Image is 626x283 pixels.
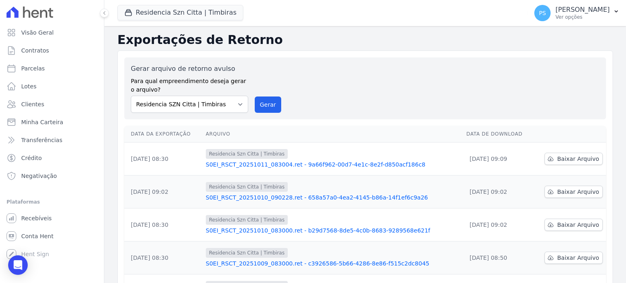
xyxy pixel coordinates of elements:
span: Recebíveis [21,214,52,222]
span: PS [539,10,546,16]
p: [PERSON_NAME] [555,6,610,14]
span: Crédito [21,154,42,162]
a: Baixar Arquivo [544,153,603,165]
a: Baixar Arquivo [544,252,603,264]
th: Arquivo [203,126,463,143]
a: Crédito [3,150,101,166]
span: Baixar Arquivo [557,155,599,163]
a: Contratos [3,42,101,59]
a: Baixar Arquivo [544,219,603,231]
th: Data de Download [463,126,533,143]
td: [DATE] 08:50 [463,241,533,274]
span: Baixar Arquivo [557,254,599,262]
span: Negativação [21,172,57,180]
a: Conta Hent [3,228,101,244]
a: Lotes [3,78,101,94]
span: Transferências [21,136,62,144]
td: [DATE] 09:09 [463,143,533,176]
span: Visão Geral [21,29,54,37]
a: S0EI_RSCT_20251010_090228.ret - 658a57a0-4ea2-4145-b86a-14f1ef6c9a26 [206,193,460,202]
span: Conta Hent [21,232,53,240]
a: Minha Carteira [3,114,101,130]
label: Gerar arquivo de retorno avulso [131,64,248,74]
a: Parcelas [3,60,101,77]
span: Residencia Szn Citta | Timbiras [206,149,288,159]
a: Baixar Arquivo [544,186,603,198]
span: Baixar Arquivo [557,188,599,196]
td: [DATE] 08:30 [124,143,203,176]
a: Negativação [3,168,101,184]
td: [DATE] 09:02 [463,208,533,241]
span: Residencia Szn Citta | Timbiras [206,182,288,192]
span: Parcelas [21,64,45,72]
td: [DATE] 09:02 [124,176,203,208]
span: Residencia Szn Citta | Timbiras [206,215,288,225]
p: Ver opções [555,14,610,20]
td: [DATE] 09:02 [463,176,533,208]
button: Gerar [255,97,282,113]
div: Open Intercom Messenger [8,255,28,275]
span: Minha Carteira [21,118,63,126]
span: Clientes [21,100,44,108]
a: Transferências [3,132,101,148]
a: S0EI_RSCT_20251011_083004.ret - 9a66f962-00d7-4e1c-8e2f-d850acf186c8 [206,160,460,169]
a: Recebíveis [3,210,101,226]
th: Data da Exportação [124,126,203,143]
label: Para qual empreendimento deseja gerar o arquivo? [131,74,248,94]
span: Contratos [21,46,49,55]
td: [DATE] 08:30 [124,208,203,241]
div: Plataformas [7,197,97,207]
h2: Exportações de Retorno [117,33,613,47]
a: Visão Geral [3,24,101,41]
span: Baixar Arquivo [557,221,599,229]
button: PS [PERSON_NAME] Ver opções [528,2,626,24]
a: S0EI_RSCT_20251009_083000.ret - c3926586-5b66-4286-8e86-f515c2dc8045 [206,259,460,268]
a: Clientes [3,96,101,112]
span: Lotes [21,82,37,90]
td: [DATE] 08:30 [124,241,203,274]
button: Residencia Szn Citta | Timbiras [117,5,243,20]
a: S0EI_RSCT_20251010_083000.ret - b29d7568-8de5-4c0b-8683-9289568e621f [206,226,460,235]
span: Residencia Szn Citta | Timbiras [206,248,288,258]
